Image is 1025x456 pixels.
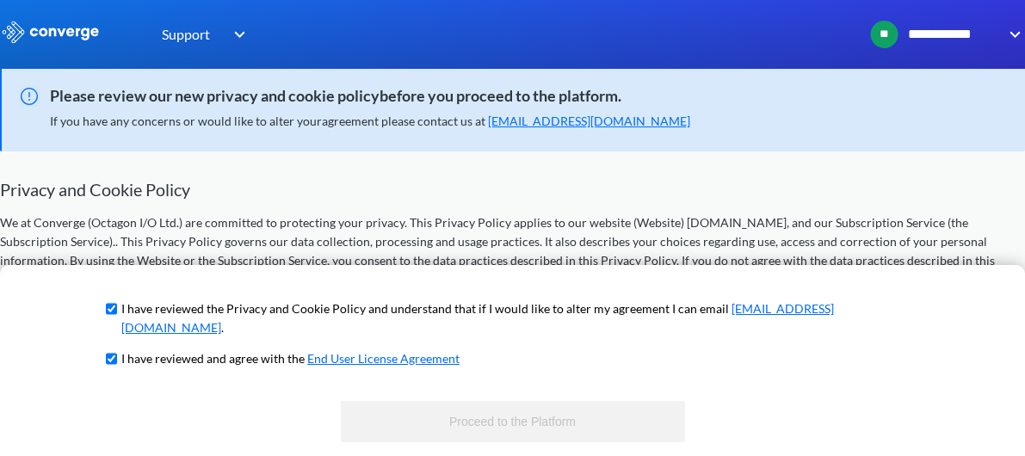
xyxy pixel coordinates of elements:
[2,84,1008,108] span: Please review our new privacy and cookie policybefore you proceed to the platform.
[50,114,690,128] span: If you have any concerns or would like to alter your agreement please contact us at
[488,114,690,128] a: [EMAIL_ADDRESS][DOMAIN_NAME]
[997,24,1025,45] img: downArrow.svg
[307,351,460,366] a: End User License Agreement
[121,349,460,368] p: I have reviewed and agree with the
[162,23,210,45] span: Support
[341,401,685,442] button: Proceed to the Platform
[121,299,923,337] p: I have reviewed the Privacy and Cookie Policy and understand that if I would like to alter my agr...
[222,24,250,45] img: downArrow.svg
